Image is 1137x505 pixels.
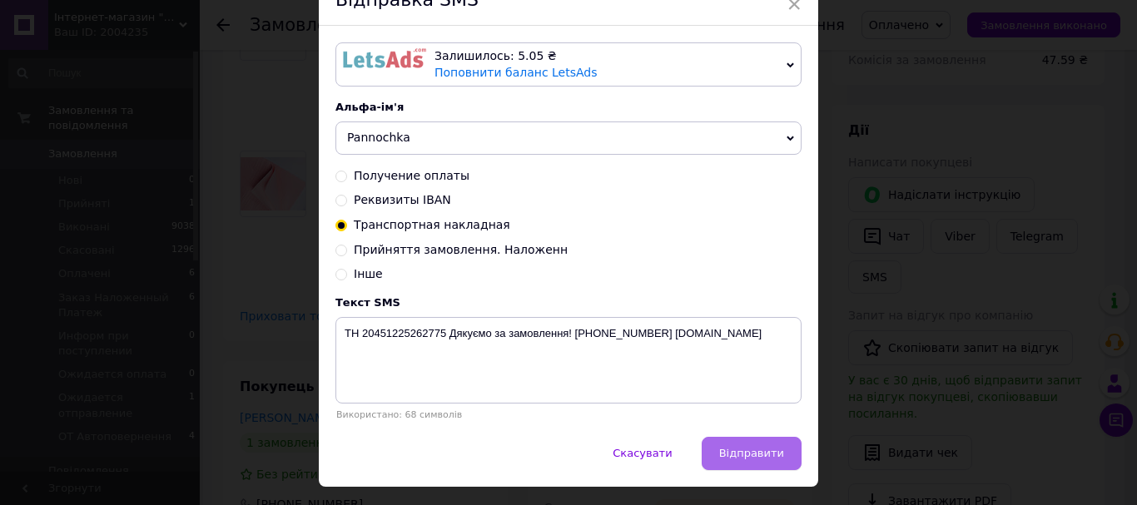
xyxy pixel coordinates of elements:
span: Pannochka [347,131,410,144]
div: Використано: 68 символів [335,409,802,420]
textarea: ТН 20451225262775 Дякуємо за замовлення! [PHONE_NUMBER] [DOMAIN_NAME] [335,317,802,404]
span: Получение оплаты [354,169,469,182]
a: Поповнити баланс LetsAds [434,66,598,79]
div: Залишилось: 5.05 ₴ [434,48,780,65]
div: Текст SMS [335,296,802,309]
button: Відправити [702,437,802,470]
span: Транспортная накладная [354,218,510,231]
span: Скасувати [613,447,672,459]
span: Прийняття замовлення. Наложенн [354,243,568,256]
span: Відправити [719,447,784,459]
span: Реквизиты IBAN [354,193,451,206]
span: Альфа-ім'я [335,101,404,113]
span: Інше [354,267,383,280]
button: Скасувати [595,437,689,470]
